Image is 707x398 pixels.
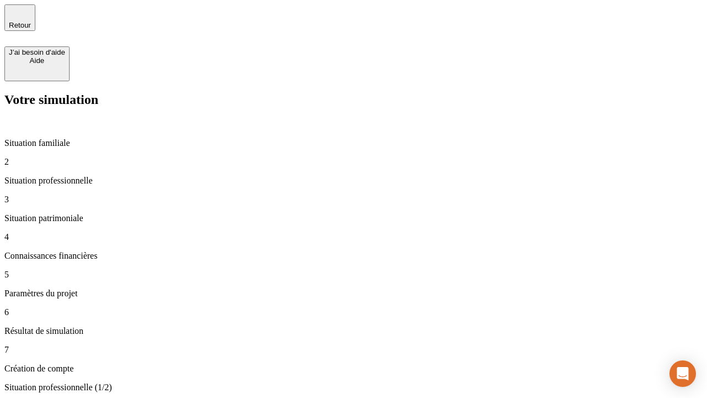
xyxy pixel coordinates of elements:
p: Situation professionnelle [4,176,703,186]
button: Retour [4,4,35,31]
p: Situation familiale [4,138,703,148]
p: 6 [4,307,703,317]
div: J’ai besoin d'aide [9,48,65,56]
p: 2 [4,157,703,167]
button: J’ai besoin d'aideAide [4,46,70,81]
p: Situation patrimoniale [4,213,703,223]
span: Retour [9,21,31,29]
p: Paramètres du projet [4,289,703,298]
p: Connaissances financières [4,251,703,261]
p: 3 [4,195,703,205]
div: Aide [9,56,65,65]
div: Open Intercom Messenger [669,360,696,387]
p: 7 [4,345,703,355]
p: Création de compte [4,364,703,374]
h2: Votre simulation [4,92,703,107]
p: Résultat de simulation [4,326,703,336]
p: 4 [4,232,703,242]
p: 5 [4,270,703,280]
p: Situation professionnelle (1/2) [4,383,703,392]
